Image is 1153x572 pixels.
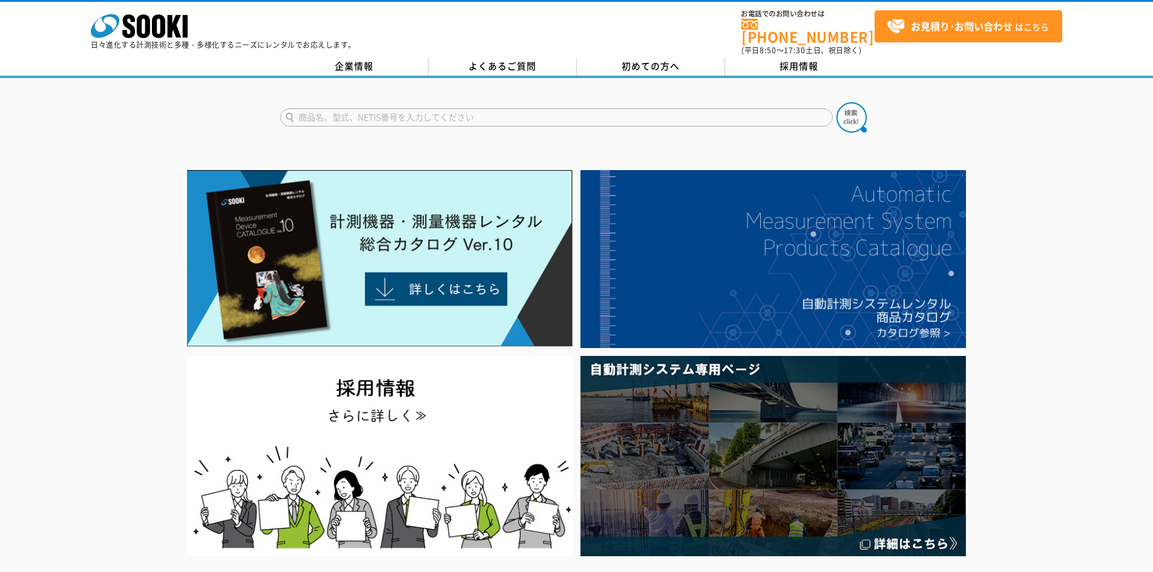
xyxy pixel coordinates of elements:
[741,45,861,56] span: (平日 ～ 土日、祝日除く)
[725,58,873,76] a: 採用情報
[911,19,1013,33] strong: お見積り･お問い合わせ
[577,58,725,76] a: 初めての方へ
[187,170,573,347] img: Catalog Ver10
[784,45,806,56] span: 17:30
[741,10,875,18] span: お電話でのお問い合わせは
[91,41,356,48] p: 日々進化する計測技術と多種・多様化するニーズにレンタルでお応えします。
[580,170,966,348] img: 自動計測システムカタログ
[429,58,577,76] a: よくあるご質問
[280,58,429,76] a: 企業情報
[741,19,875,44] a: [PHONE_NUMBER]
[760,45,777,56] span: 8:50
[280,108,833,127] input: 商品名、型式、NETIS番号を入力してください
[580,356,966,556] img: 自動計測システム専用ページ
[887,18,1049,36] span: はこちら
[187,356,573,556] img: SOOKI recruit
[622,59,680,73] span: 初めての方へ
[875,10,1062,42] a: お見積り･お問い合わせはこちら
[836,102,867,133] img: btn_search.png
